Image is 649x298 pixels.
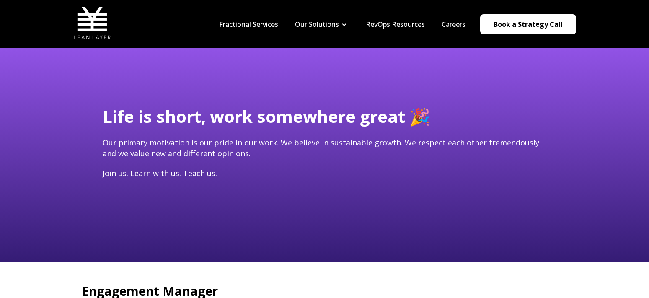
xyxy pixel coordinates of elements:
[103,168,217,178] span: Join us. Learn with us. Teach us.
[366,20,425,29] a: RevOps Resources
[103,105,430,128] span: Life is short, work somewhere great 🎉
[442,20,465,29] a: Careers
[103,137,541,158] span: Our primary motivation is our pride in our work. We believe in sustainable growth. We respect eac...
[211,20,474,29] div: Navigation Menu
[295,20,339,29] a: Our Solutions
[480,14,576,34] a: Book a Strategy Call
[73,4,111,42] img: Lean Layer Logo
[219,20,278,29] a: Fractional Services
